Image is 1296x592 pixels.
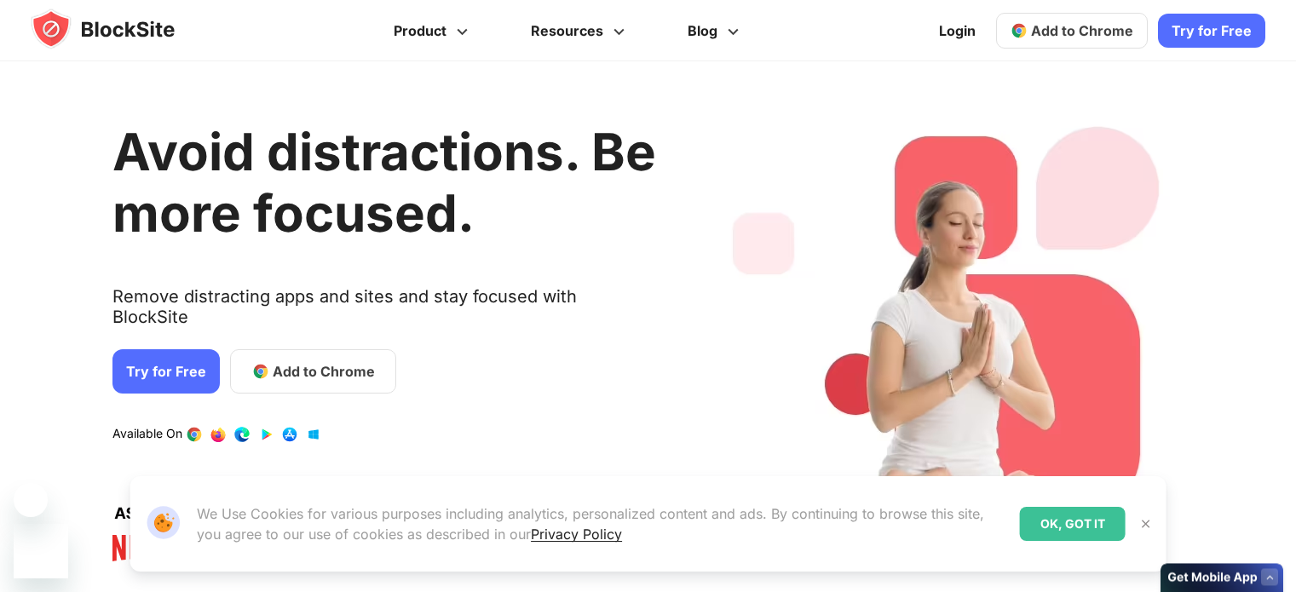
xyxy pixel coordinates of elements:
[929,10,986,51] a: Login
[14,524,68,578] iframe: Button to launch messaging window
[112,349,220,394] a: Try for Free
[1135,513,1157,535] button: Close
[1158,14,1265,48] a: Try for Free
[31,9,208,49] img: blocksite-icon.5d769676.svg
[1031,22,1133,39] span: Add to Chrome
[230,349,396,394] a: Add to Chrome
[197,503,1006,544] p: We Use Cookies for various purposes including analytics, personalized content and ads. By continu...
[112,121,656,244] h1: Avoid distractions. Be more focused.
[112,286,656,341] text: Remove distracting apps and sites and stay focused with BlockSite
[1139,517,1153,531] img: Close
[273,361,375,382] span: Add to Chrome
[1020,507,1126,541] div: OK, GOT IT
[14,483,48,517] iframe: Close message
[531,526,622,543] a: Privacy Policy
[996,13,1148,49] a: Add to Chrome
[112,426,182,443] text: Available On
[1011,22,1028,39] img: chrome-icon.svg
